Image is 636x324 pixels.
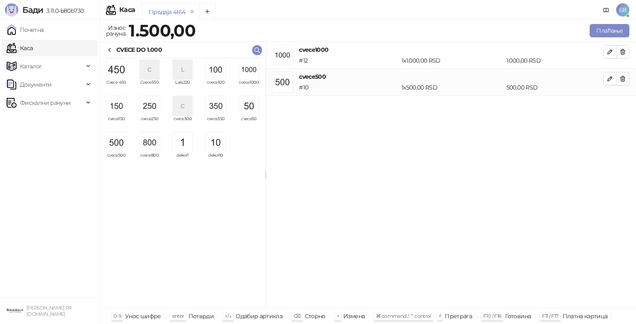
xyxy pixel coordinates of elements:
[236,311,282,322] div: Одабир артикла
[140,133,159,152] img: Slika
[7,40,33,56] a: Каса
[20,94,70,111] span: Фискални рачуни
[505,56,605,65] div: 1.000,00 RSD
[297,56,400,65] div: # 12
[103,117,130,129] span: cvece150
[202,153,229,166] span: dekor10
[505,311,531,322] div: Готовина
[20,58,42,75] span: Каталог
[169,117,196,129] span: cvece300
[7,302,23,319] img: 64x64-companyLogo-0e2e8aaa-0bd2-431b-8613-6e3c65811325.png
[140,96,159,116] img: Slika
[337,313,339,319] span: +
[173,96,193,116] div: C
[542,313,558,319] span: F11 / F17
[103,153,130,166] span: cvece500
[129,20,195,41] strong: 1.500,00
[169,153,196,166] span: dekor1
[100,58,265,308] div: grid
[104,22,127,39] div: Износ рачуна
[400,83,505,92] div: 1 x 500,00 RSD
[106,60,126,80] img: Slika
[236,117,262,129] span: cvece50
[20,76,51,93] span: Документи
[5,3,18,17] img: Logo
[103,80,130,93] span: Cvece 450
[236,80,262,93] span: cvece1000
[136,153,163,166] span: cvece800
[445,311,472,322] div: Претрага
[199,3,216,20] button: Add tab
[297,83,400,92] div: # 10
[140,60,159,80] div: C
[616,3,629,17] span: EB
[187,8,198,15] button: remove
[206,96,226,116] img: Slika
[225,313,231,319] span: ↑/↓
[113,313,121,319] span: 0-9
[202,117,229,129] span: cvece350
[206,60,226,80] img: Slika
[206,133,226,152] img: Slika
[43,7,84,15] span: 3.11.0-b80b730
[136,80,163,93] span: Cvece550
[202,80,229,93] span: cvece100
[169,80,196,93] span: Lala220
[299,72,603,81] h4: cvece500
[600,3,613,17] a: Документација
[305,311,325,322] div: Сторно
[400,56,505,65] div: 1 x 1.000,00 RSD
[116,45,162,54] div: CVECE DO 1.000
[172,313,184,319] span: enter
[119,7,135,13] div: Каса
[590,24,629,37] button: Плаћање
[7,22,44,38] a: Почетна
[22,5,43,15] span: Бади
[343,311,365,322] div: Измена
[294,313,300,319] span: ⌫
[239,96,259,116] img: Slika
[26,305,72,317] small: [PERSON_NAME] PR [DOMAIN_NAME]
[125,311,161,322] div: Унос шифре
[376,313,431,319] span: ⌘ command / ⌃ control
[173,133,193,152] img: Slika
[149,7,185,17] div: Продаја 4164
[173,60,193,80] div: L
[188,311,214,322] div: Потврди
[299,45,603,54] h4: cvece1000
[106,133,126,152] img: Slika
[439,313,441,319] span: f
[483,313,501,319] span: F10 / F16
[563,311,608,322] div: Платна картица
[239,60,259,80] img: Slika
[106,96,126,116] img: Slika
[505,83,605,92] div: 500,00 RSD
[136,117,163,129] span: cvece250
